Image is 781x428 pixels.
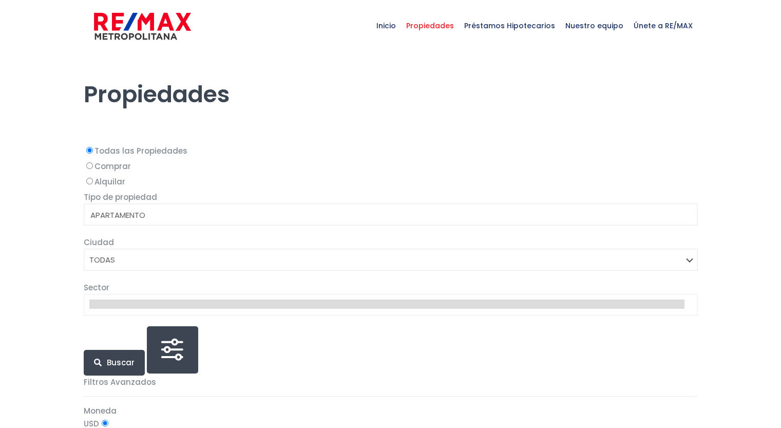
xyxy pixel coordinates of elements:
[84,237,114,248] span: Ciudad
[84,405,117,416] span: Moneda
[459,10,560,41] span: Préstamos Hipotecarios
[89,221,684,234] option: CASA
[84,52,698,108] h1: Propiedades
[84,282,109,293] span: Sector
[102,420,108,426] input: USD
[84,376,698,388] p: Filtros Avanzados
[84,350,145,376] button: Buscar
[84,144,698,157] label: Todas las Propiedades
[628,10,698,41] span: Únete a RE/MAX
[84,160,698,173] label: Comprar
[84,192,157,202] span: Tipo de propiedad
[86,162,93,169] input: Comprar
[401,10,459,41] span: Propiedades
[94,11,191,42] img: remax-metropolitana-logo
[560,10,628,41] span: Nuestro equipo
[371,10,401,41] span: Inicio
[86,178,93,184] input: Alquilar
[86,147,93,154] input: Todas las Propiedades
[89,209,684,221] option: APARTAMENTO
[84,175,698,188] label: Alquilar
